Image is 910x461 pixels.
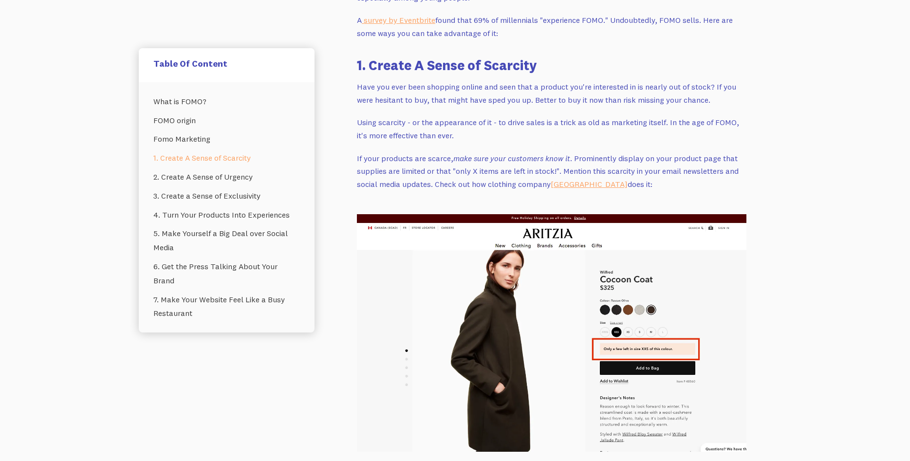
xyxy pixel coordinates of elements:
[453,153,570,163] em: make sure your customers know it
[153,258,300,291] a: 6. Get the Press Talking About Your Brand
[153,290,300,323] a: 7. Make Your Website Feel Like a Busy Restaurant
[153,58,300,70] h5: Table Of Content
[153,130,300,149] a: Fomo Marketing
[362,15,435,25] a: survey by Eventbrite
[357,55,746,74] h3: 1. Create A Sense of Scarcity
[153,224,300,258] a: 5. Make Yourself a Big Deal over Social Media
[153,205,300,224] a: 4. Turn Your Products Into Experiences
[551,179,628,189] a: [GEOGRAPHIC_DATA]
[357,80,746,106] p: Have you ever been shopping online and seen that a product you're interested in is nearly out of ...
[153,111,300,130] a: FOMO origin
[153,186,300,205] a: 3. Create a Sense of Exclusivity
[357,116,746,142] p: Using scarcity - or the appearance of it - to drive sales is a trick as old as marketing itself. ...
[357,14,746,39] p: A found that 69% of millennials "experience FOMO." Undoubtedly, FOMO sells. Here are some ways yo...
[357,152,746,191] p: If your products are scarce, . Prominently display on your product page that supplies are limited...
[357,214,746,452] img: image alt text
[153,92,300,111] a: What is FOMO?
[153,149,300,168] a: 1. Create A Sense of Scarcity
[153,168,300,187] a: 2. Create A Sense of Urgency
